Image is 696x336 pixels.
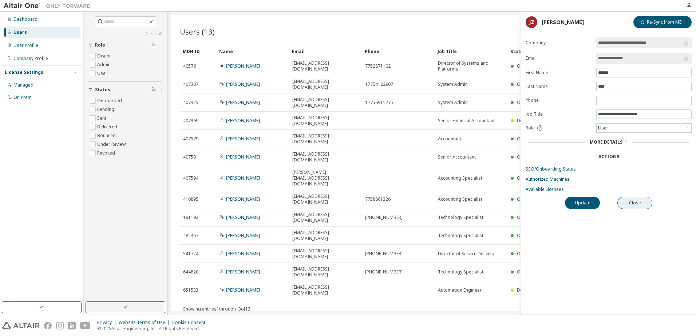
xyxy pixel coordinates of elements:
div: [PERSON_NAME] [542,19,584,25]
a: [PERSON_NAME] [226,81,260,87]
span: Onboarded [517,99,542,105]
span: [PHONE_NUMBER] [365,269,403,275]
span: [PHONE_NUMBER] [365,251,403,257]
span: System Admin [438,81,468,87]
div: Website Terms of Use [119,320,172,325]
a: SSO/Onboarding Status [526,166,692,172]
span: Clear filter [151,42,156,48]
span: More Details [590,139,622,145]
div: Status [510,45,646,57]
div: MDH ID [183,45,213,57]
span: 407307 [183,81,198,87]
label: Onboarded [97,96,123,105]
span: 407594 [183,175,198,181]
a: [PERSON_NAME] [226,196,260,202]
a: Available Licenses [526,187,692,192]
span: Onboarded [517,175,542,181]
a: [PERSON_NAME] [226,63,260,69]
span: Director of Service Delivery [438,251,494,257]
label: Revoked [97,149,116,157]
span: Senior Financial Accountant [438,118,495,124]
span: Delivered [517,287,537,293]
label: Delivered [97,123,119,131]
img: facebook.svg [44,322,52,329]
span: Director of Systems and Platforms [438,60,504,72]
span: 482467 [183,233,198,239]
p: © 2025 Altair Engineering, Inc. All Rights Reserved. [97,325,210,332]
div: User Profile [13,43,38,48]
span: [EMAIL_ADDRESS][DOMAIN_NAME] [292,248,359,260]
span: Onboarded [517,136,542,142]
span: Accountant [438,136,461,142]
span: Automation Engineer [438,287,482,293]
span: Role [95,42,105,48]
span: 407325 [183,100,198,105]
span: 7752871102 [365,63,391,69]
button: Role [88,37,162,53]
span: Role [526,125,535,131]
div: Cookie Consent [172,320,210,325]
div: JZ [526,16,537,28]
span: [EMAIL_ADDRESS][DOMAIN_NAME] [292,133,359,145]
span: 407591 [183,154,198,160]
a: [PERSON_NAME] [226,251,260,257]
label: First Name [526,70,592,76]
img: instagram.svg [56,322,64,329]
div: Privacy [97,320,119,325]
span: Technology Specialist [438,233,483,239]
span: Onboarded [517,232,542,239]
img: youtube.svg [80,322,91,329]
span: 407369 [183,118,198,124]
div: User [597,124,609,132]
div: Actions [598,154,619,160]
span: [PHONE_NUMBER] [365,215,403,220]
label: Phone [526,97,592,103]
span: [EMAIL_ADDRESS][DOMAIN_NAME] [292,79,359,90]
button: Re-Sync from MDH [633,16,692,28]
a: [PERSON_NAME] [226,232,260,239]
div: Job Title [438,45,505,57]
span: 644820 [183,269,198,275]
span: Onboarded [517,214,542,220]
span: Onboarded [517,63,542,69]
span: 17756911775 [365,100,393,105]
span: 541724 [183,251,198,257]
div: Name [219,45,286,57]
span: 651533 [183,287,198,293]
a: Clear all [88,31,162,37]
div: Email [292,45,359,57]
span: 410895 [183,196,198,202]
button: Update [565,197,600,209]
span: Onboarded [517,196,542,202]
label: Under Review [97,140,127,149]
span: [EMAIL_ADDRESS][DOMAIN_NAME] [292,60,359,72]
label: Company [526,40,592,46]
img: altair_logo.svg [2,322,40,329]
span: [EMAIL_ADDRESS][DOMAIN_NAME] [292,151,359,163]
span: Clear filter [151,87,156,93]
span: Technology Specialist [438,215,483,220]
span: 407579 [183,136,198,142]
div: Company Profile [13,56,48,61]
span: [EMAIL_ADDRESS][DOMAIN_NAME] [292,212,359,223]
span: 7758861326 [365,196,391,202]
img: linkedin.svg [68,322,76,329]
label: Admin [97,60,112,69]
span: [EMAIL_ADDRESS][DOMAIN_NAME] [292,115,359,127]
label: Job Title [526,111,592,117]
a: [PERSON_NAME] [226,269,260,275]
a: [PERSON_NAME] [226,175,260,181]
a: [PERSON_NAME] [226,287,260,293]
span: 191192 [183,215,198,220]
span: Delivered [517,117,537,124]
span: 17754122907 [365,81,393,87]
a: Authorized Machines [526,176,692,182]
span: [EMAIL_ADDRESS][DOMAIN_NAME] [292,266,359,278]
label: Sent [97,114,108,123]
a: [PERSON_NAME] [226,99,260,105]
span: Onboarded [517,269,542,275]
label: Bounced [97,131,117,140]
span: Technology Specialist [438,269,483,275]
span: Accounting Specialist [438,175,482,181]
span: Onboarded [517,81,542,87]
